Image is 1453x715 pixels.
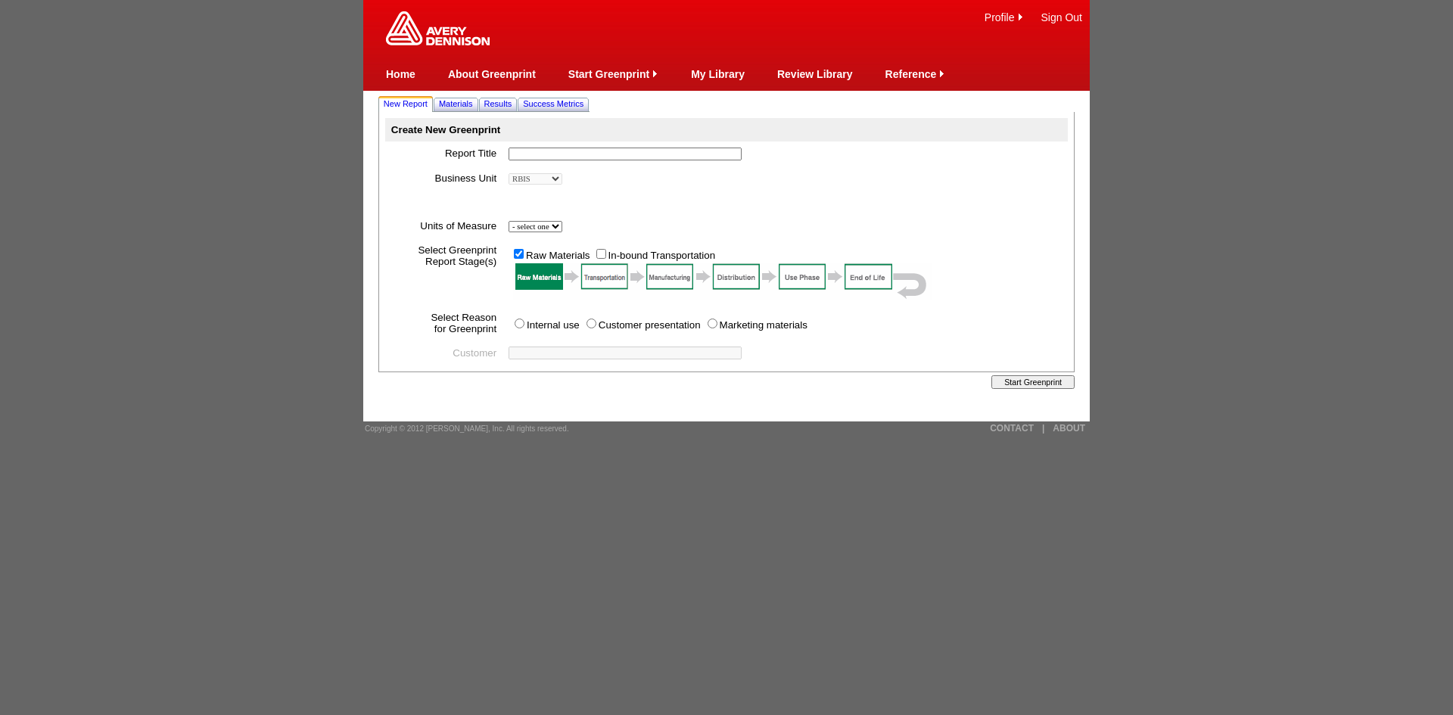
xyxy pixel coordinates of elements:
[523,99,583,108] span: Success Metrics
[448,68,536,80] a: About Greenprint
[720,319,807,331] label: Marketing materials
[1042,423,1044,434] a: |
[608,250,716,261] label: In-bound Transportation
[418,244,496,267] span: Select Greenprint Report Stage(s)
[435,173,497,184] span: Business Unit
[484,99,512,108] span: Results
[936,68,947,79] img: Expand Reference
[777,68,853,80] a: Review Library
[453,347,496,359] span: Customer
[386,11,490,45] img: Home
[1053,423,1085,434] a: ABOUT
[509,263,932,300] img: Report Stage(s)
[520,96,586,112] a: Success Metrics
[885,68,937,80] a: Reference
[990,423,1034,434] a: CONTACT
[386,68,415,80] a: Home
[526,250,590,261] label: Raw Materials
[420,220,496,232] span: Units of Measure
[381,96,431,112] a: New Report
[384,99,428,108] span: New Report
[391,124,500,135] span: Create New Greenprint
[386,38,490,47] a: Greenprint
[649,68,661,79] img: Expand Start Greenprint
[527,319,580,331] label: Internal use
[1015,11,1026,23] img: Expand Profile
[439,99,473,108] span: Materials
[568,68,649,80] a: Start Greenprint
[365,424,569,433] span: Copyright © 2012 [PERSON_NAME], Inc. All rights reserved.
[436,96,476,112] a: Materials
[991,375,1075,389] input: Start Greenprint
[445,148,496,159] span: Report Title
[691,68,745,80] a: My Library
[1041,11,1082,23] a: Sign Out
[599,319,701,331] label: Customer presentation
[431,312,496,334] span: Select Reason for Greenprint
[985,11,1015,23] a: Profile
[481,96,515,112] a: Results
